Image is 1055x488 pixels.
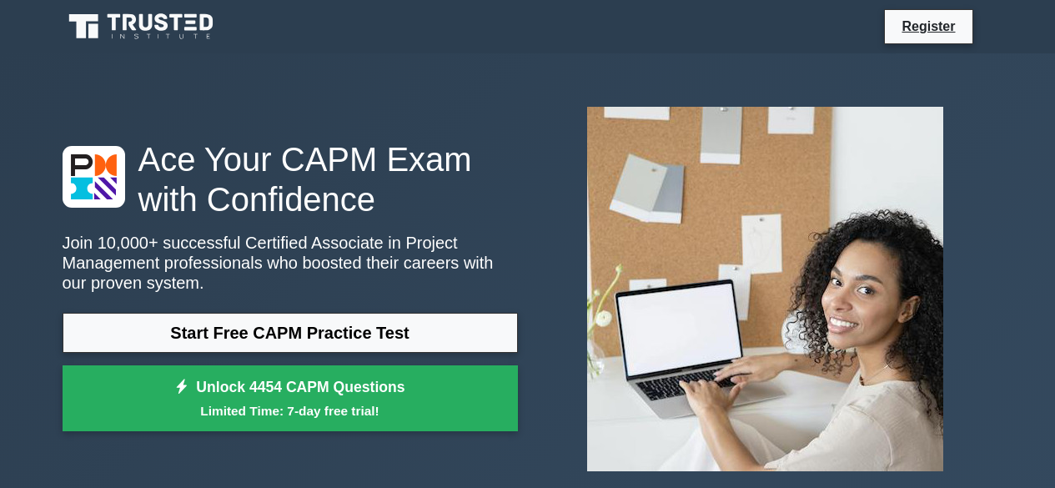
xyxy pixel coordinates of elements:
[892,16,965,37] a: Register
[63,313,518,353] a: Start Free CAPM Practice Test
[63,139,518,219] h1: Ace Your CAPM Exam with Confidence
[63,365,518,432] a: Unlock 4454 CAPM QuestionsLimited Time: 7-day free trial!
[63,233,518,293] p: Join 10,000+ successful Certified Associate in Project Management professionals who boosted their...
[83,401,497,420] small: Limited Time: 7-day free trial!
